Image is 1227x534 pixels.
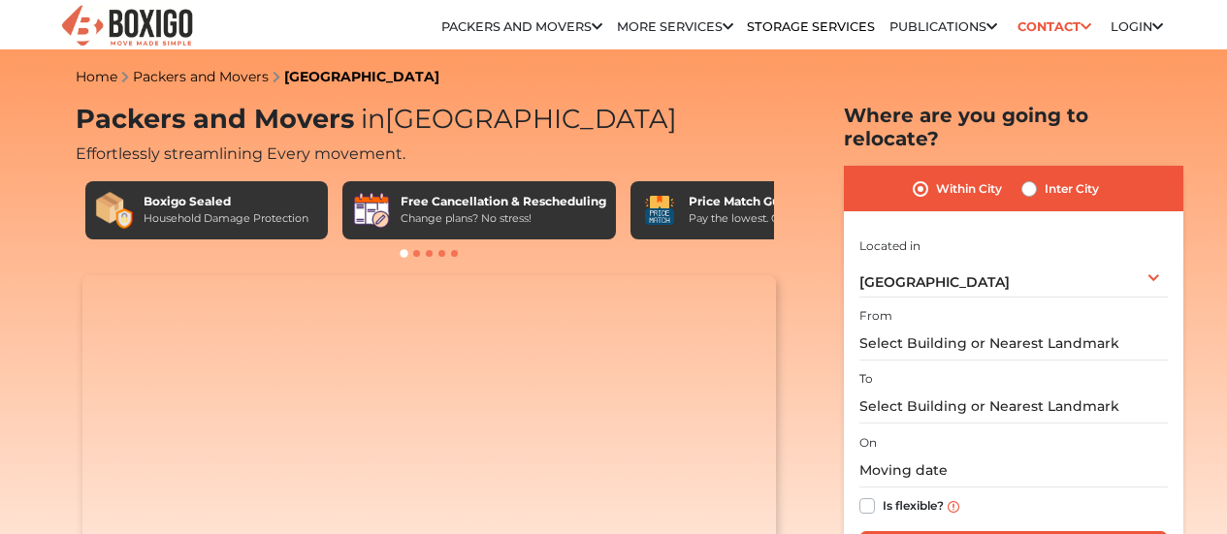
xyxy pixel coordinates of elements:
[747,19,875,34] a: Storage Services
[1011,12,1097,42] a: Contact
[859,454,1168,487] input: Moving date
[859,434,877,452] label: On
[859,307,892,325] label: From
[889,19,997,34] a: Publications
[401,210,606,227] div: Change plans? No stress!
[640,191,679,230] img: Price Match Guarantee
[361,103,385,135] span: in
[859,370,873,388] label: To
[1111,19,1163,34] a: Login
[859,390,1168,424] input: Select Building or Nearest Landmark
[76,144,405,163] span: Effortlessly streamlining Every movement.
[1045,177,1099,201] label: Inter City
[144,210,308,227] div: Household Damage Protection
[859,237,920,255] label: Located in
[844,104,1183,150] h2: Where are you going to relocate?
[352,191,391,230] img: Free Cancellation & Rescheduling
[859,327,1168,361] input: Select Building or Nearest Landmark
[76,104,784,136] h1: Packers and Movers
[617,19,733,34] a: More services
[144,193,308,210] div: Boxigo Sealed
[689,193,836,210] div: Price Match Guarantee
[284,68,439,85] a: [GEOGRAPHIC_DATA]
[689,210,836,227] div: Pay the lowest. Guaranteed!
[95,191,134,230] img: Boxigo Sealed
[948,501,959,513] img: info
[441,19,602,34] a: Packers and Movers
[354,103,677,135] span: [GEOGRAPHIC_DATA]
[859,273,1010,291] span: [GEOGRAPHIC_DATA]
[883,494,944,515] label: Is flexible?
[59,3,195,50] img: Boxigo
[133,68,269,85] a: Packers and Movers
[76,68,117,85] a: Home
[401,193,606,210] div: Free Cancellation & Rescheduling
[936,177,1002,201] label: Within City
